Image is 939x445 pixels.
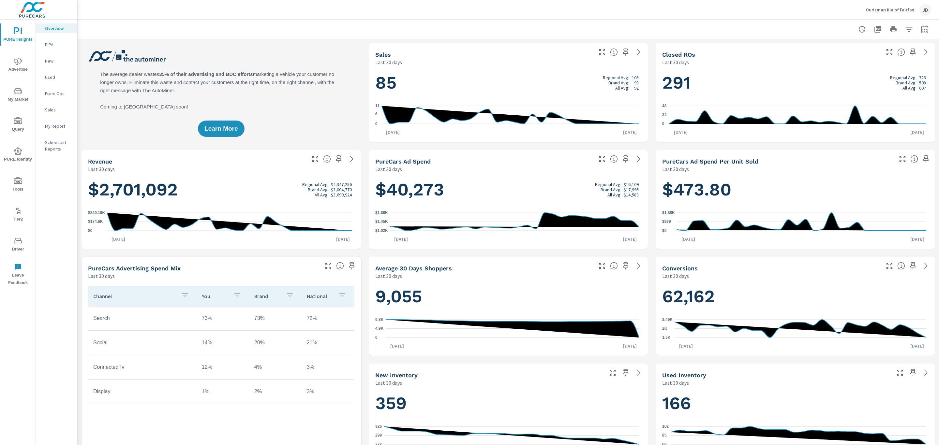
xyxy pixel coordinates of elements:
h5: PureCars Ad Spend [375,158,431,165]
p: 723 [919,75,926,80]
p: [DATE] [107,236,130,242]
h1: 85 [375,72,642,94]
td: 20% [249,335,302,351]
p: Scheduled Reports [45,139,72,152]
p: Channel [93,293,176,299]
a: See more details in report [633,47,644,57]
p: New [45,58,72,64]
p: [DATE] [906,236,929,242]
text: $939 [662,220,671,224]
td: Search [88,310,197,326]
span: Total sales revenue over the selected date range. [Source: This data is sourced from the dealer’s... [323,155,331,163]
td: 12% [197,359,249,375]
span: Save this to your personalized report [620,47,631,57]
h5: New Inventory [375,372,418,379]
span: Total cost of media for all PureCars channels for the selected dealership group over the selected... [610,155,618,163]
span: Learn More [204,126,238,132]
div: PIPA [36,40,77,50]
p: Last 30 days [375,58,402,66]
p: $3,699,924 [331,192,352,197]
p: All Avg: [902,85,917,91]
p: Last 30 days [375,165,402,173]
td: 73% [249,310,302,326]
button: Make Fullscreen [897,154,908,164]
h5: Conversions [662,265,698,272]
td: ConnectedTv [88,359,197,375]
button: Make Fullscreen [597,47,607,57]
h1: $2,701,092 [88,179,354,201]
p: National [307,293,333,299]
p: [DATE] [619,343,641,349]
text: 102 [662,424,669,429]
button: Make Fullscreen [310,154,320,164]
text: $1.88K [662,210,675,215]
button: Make Fullscreen [323,261,334,271]
p: Used [45,74,72,80]
p: [DATE] [386,343,409,349]
p: [DATE] [906,343,929,349]
p: Last 30 days [662,379,689,387]
h1: 291 [662,72,929,94]
span: Save this to your personalized report [620,367,631,378]
td: Social [88,335,197,351]
span: Query [2,117,34,133]
div: Overview [36,23,77,33]
button: "Export Report to PDF" [871,23,884,36]
text: 85 [662,433,667,438]
text: $1.02K [375,228,388,233]
text: 48 [662,104,667,108]
button: Apply Filters [902,23,916,36]
td: Display [88,383,197,400]
p: Brand Avg: [601,187,621,192]
td: 72% [302,310,354,326]
text: 6 [375,112,378,116]
p: [DATE] [381,129,404,136]
td: 73% [197,310,249,326]
text: 0 [662,122,664,126]
text: $0 [662,228,667,233]
a: See more details in report [921,47,931,57]
text: $1.45K [375,220,388,224]
div: New [36,56,77,66]
p: 508 [919,80,926,85]
h1: $40,273 [375,179,642,201]
span: A rolling 30 day total of daily Shoppers on the dealership website, averaged over the selected da... [610,262,618,270]
p: Overview [45,25,72,32]
button: Make Fullscreen [597,261,607,271]
p: All Avg: [615,85,629,91]
text: 11 [375,104,380,108]
p: [DATE] [669,129,692,136]
h5: PureCars Ad Spend Per Unit Sold [662,158,758,165]
p: Brand [254,293,281,299]
div: nav menu [0,20,36,289]
div: Fixed Ops [36,89,77,98]
div: Used [36,72,77,82]
td: 3% [302,383,354,400]
h1: 359 [375,392,642,414]
h1: 9,055 [375,285,642,308]
p: [DATE] [332,236,354,242]
h1: 62,162 [662,285,929,308]
span: Save this to your personalized report [908,261,918,271]
p: $16,109 [624,182,639,187]
text: 299 [375,433,382,438]
div: My Report [36,121,77,131]
text: 2K [662,326,667,331]
p: $3,004,770 [331,187,352,192]
p: [DATE] [619,236,641,242]
span: Save this to your personalized report [620,154,631,164]
h5: Used Inventory [662,372,706,379]
p: 607 [919,85,926,91]
div: JD [919,4,931,16]
span: Advertise [2,57,34,73]
text: 24 [662,113,667,117]
a: See more details in report [633,154,644,164]
p: Regional Avg: [603,75,629,80]
div: Scheduled Reports [36,137,77,154]
text: $349.19K [88,210,105,215]
span: Number of vehicles sold by the dealership over the selected date range. [Source: This data is sou... [610,48,618,56]
text: 2.49K [662,317,673,322]
p: $4,347,256 [331,182,352,187]
p: [DATE] [677,236,700,242]
span: PURE Insights [2,27,34,43]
